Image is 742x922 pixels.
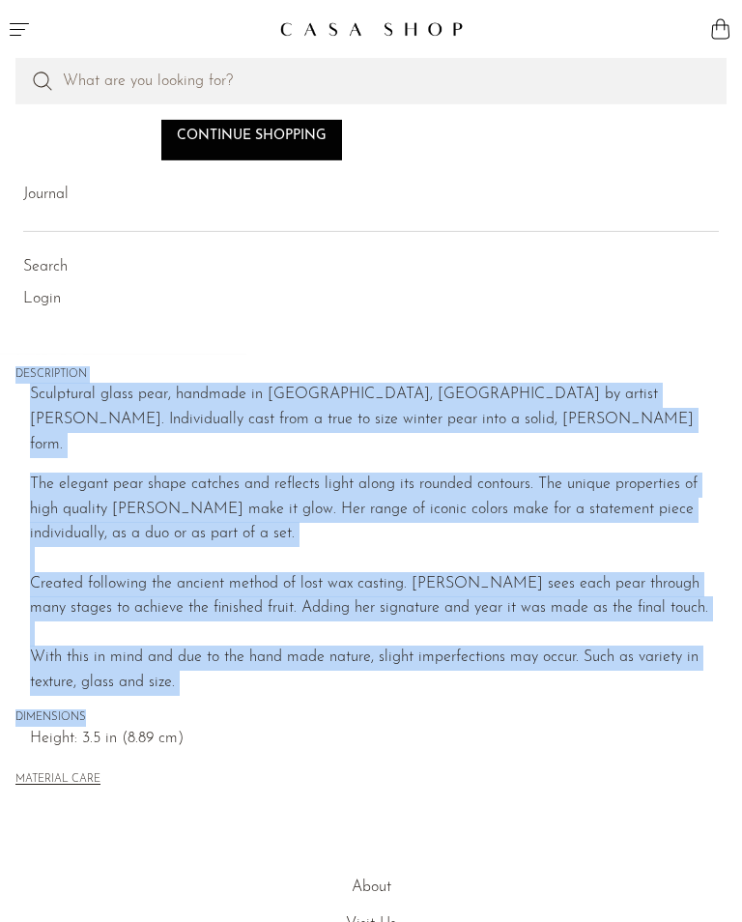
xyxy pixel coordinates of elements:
a: Search [23,255,68,280]
a: Journal [23,183,69,208]
a: Login [23,287,61,312]
span: DIMENSIONS [15,709,727,727]
div: Created following the ancient method of lost wax casting. [PERSON_NAME] sees each pear through ma... [30,547,727,621]
button: MATERIAL CARE [15,773,100,788]
a: Continue shopping [161,114,342,160]
input: Perform a search [15,58,727,104]
div: The elegant pear shape catches and reflects light along its rounded contours. The unique properti... [30,473,727,547]
p: Sculptural glass pear, handmade in [GEOGRAPHIC_DATA], [GEOGRAPHIC_DATA] by artist [PERSON_NAME]. ... [30,383,727,457]
span: Height: 3.5 in (8.89 cm) [30,727,727,752]
span: DESCRIPTION [15,366,727,384]
a: About [352,879,391,895]
div: With this in mind and due to the hand made nature, slight imperfections may occur. Such as variet... [30,621,727,696]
